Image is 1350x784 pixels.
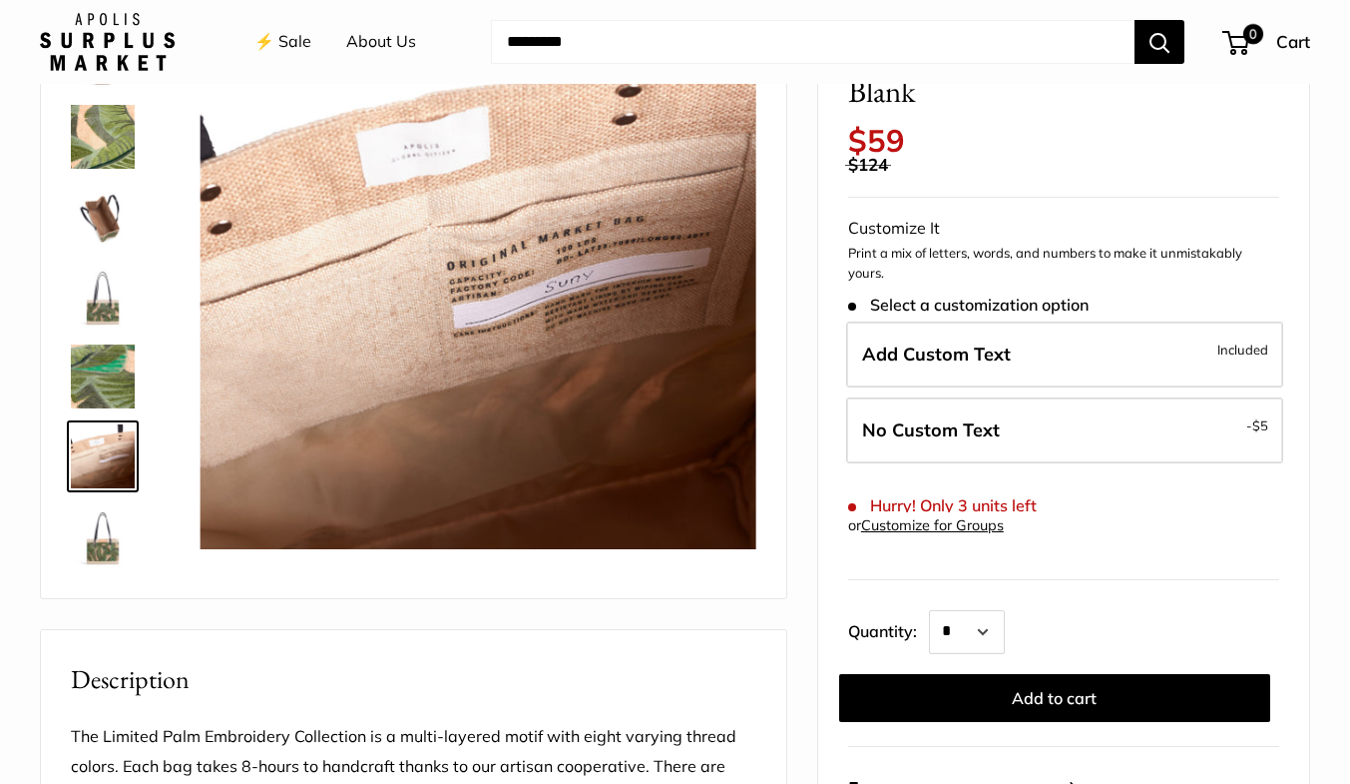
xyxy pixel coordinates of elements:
span: Add Custom Text [862,343,1011,366]
a: description_Sometimes the details speak for themselves [67,101,139,173]
a: Embroidered Palm Leaf Petite Market Bag with Thin Handle Blank [67,181,139,253]
a: Embroidered Palm Leaf Petite Market Bag with Thin Handle Blank [67,500,139,572]
img: Apolis: Surplus Market [40,13,175,71]
span: Select a customization option [848,296,1089,315]
img: Embroidered Palm Leaf Petite Market Bag with Thin Handle Blank [71,265,135,329]
button: Add to cart [839,674,1270,722]
p: Print a mix of letters, words, and numbers to make it unmistakably yours. [848,244,1279,283]
input: Search... [491,20,1134,64]
span: $59 [848,121,905,160]
div: Customize It [848,214,1279,244]
div: or [848,512,1004,539]
span: Hurry! Only 3 units left [848,496,1037,515]
a: About Us [346,27,416,57]
button: Search [1134,20,1184,64]
a: Embroidered Palm Leaf Petite Market Bag with Thin Handle Blank [67,261,139,333]
span: $124 [848,154,888,175]
img: Embroidered Palm Leaf Petite Market Bag with Thin Handle Blank [71,504,135,568]
span: - [1246,413,1268,437]
a: ⚡️ Sale [254,27,311,57]
span: No Custom Text [862,418,1000,441]
img: Embroidered Palm Leaf Petite Market Bag with Thin Handle Blank [71,185,135,249]
a: Embroidered Palm Leaf Petite Market Bag with Thin Handle Blank [67,341,139,412]
span: Cart [1276,31,1310,52]
label: Leave Blank [846,397,1283,463]
img: Embroidered Palm Leaf Petite Market Bag with Thin Handle Blank [71,424,135,488]
a: 0 Cart [1224,26,1310,58]
img: Embroidered Palm Leaf Petite Market Bag with Thin Handle Blank [71,345,135,408]
img: description_Sometimes the details speak for themselves [71,105,135,169]
span: 0 [1243,24,1263,44]
span: $5 [1252,417,1268,433]
a: Embroidered Palm Leaf Petite Market Bag with Thin Handle Blank [67,420,139,492]
label: Add Custom Text [846,322,1283,388]
label: Quantity: [848,604,929,654]
h2: Description [71,660,756,699]
a: Customize for Groups [861,516,1004,534]
span: Included [1217,338,1268,362]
